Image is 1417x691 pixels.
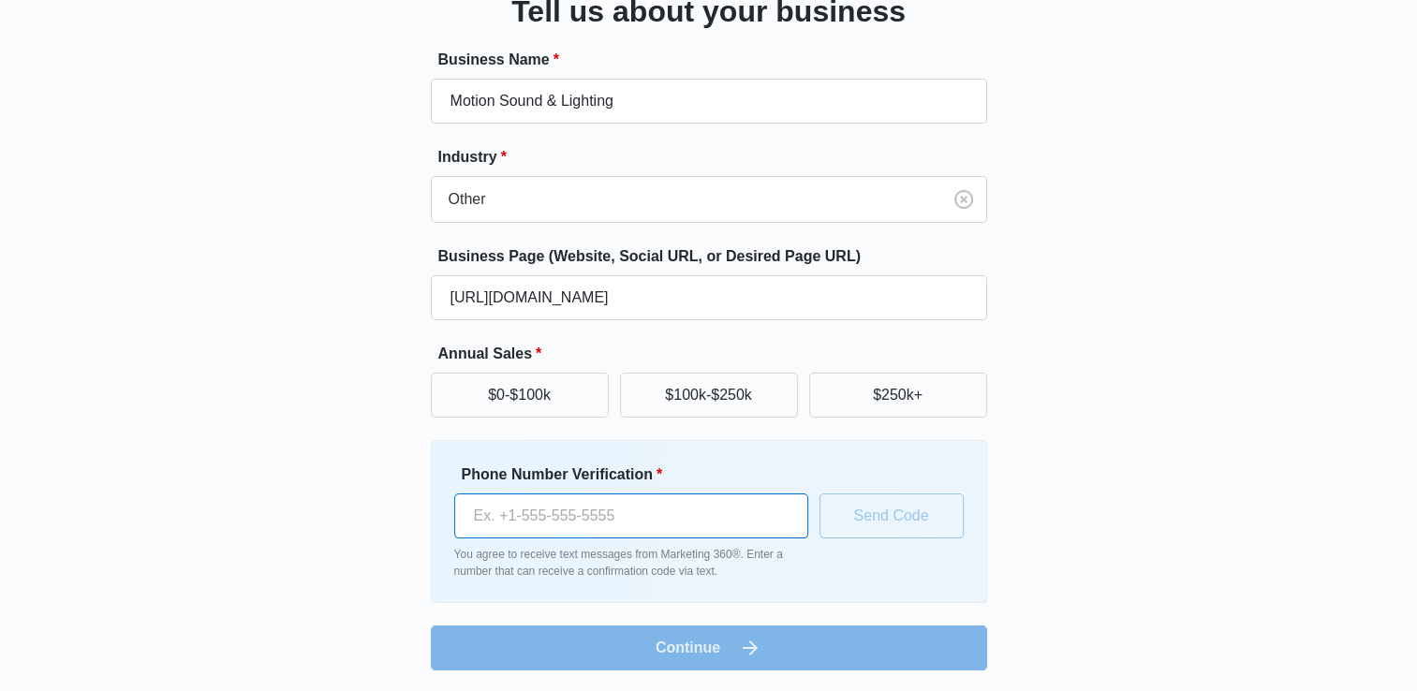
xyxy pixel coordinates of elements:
[431,275,987,320] input: e.g. janesplumbing.com
[438,49,995,71] label: Business Name
[438,343,995,365] label: Annual Sales
[438,146,995,169] label: Industry
[431,373,609,418] button: $0-$100k
[454,493,808,538] input: Ex. +1-555-555-5555
[454,546,808,580] p: You agree to receive text messages from Marketing 360®. Enter a number that can receive a confirm...
[431,79,987,124] input: e.g. Jane's Plumbing
[620,373,798,418] button: $100k-$250k
[438,245,995,268] label: Business Page (Website, Social URL, or Desired Page URL)
[949,184,979,214] button: Clear
[809,373,987,418] button: $250k+
[462,463,816,486] label: Phone Number Verification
